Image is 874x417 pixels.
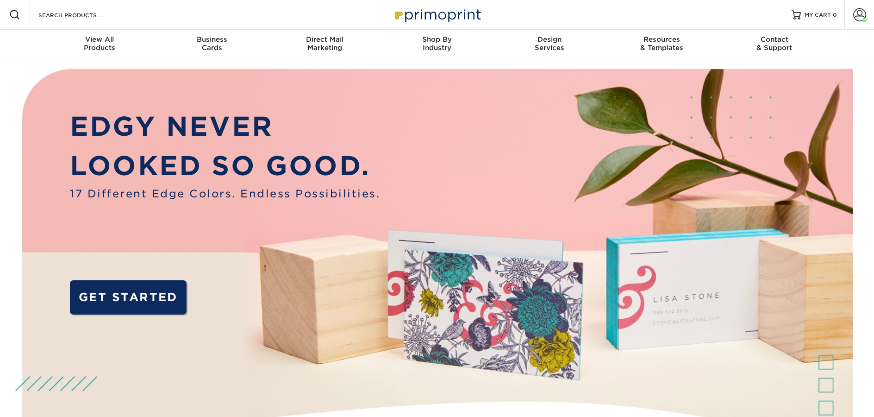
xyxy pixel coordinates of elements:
a: BusinessCards [156,30,268,59]
div: Marketing [268,35,381,52]
div: Services [493,35,606,52]
span: Contact [718,35,830,44]
span: MY CART [805,11,831,19]
a: Shop ByIndustry [381,30,493,59]
span: View All [44,35,156,44]
span: Design [493,35,606,44]
div: Cards [156,35,268,52]
a: DesignServices [493,30,606,59]
span: Direct Mail [268,35,381,44]
span: Resources [606,35,718,44]
div: Products [44,35,156,52]
img: Primoprint [391,5,483,25]
span: Business [156,35,268,44]
a: GET STARTED [70,280,187,315]
div: & Support [718,35,830,52]
div: Industry [381,35,493,52]
span: Shop By [381,35,493,44]
span: 0 [833,12,837,18]
input: SEARCH PRODUCTS..... [37,9,128,20]
a: Direct MailMarketing [268,30,381,59]
a: View AllProducts [44,30,156,59]
div: & Templates [606,35,718,52]
p: EDGY NEVER [70,107,380,146]
a: Resources& Templates [606,30,718,59]
p: LOOKED SO GOOD. [70,146,380,186]
a: Contact& Support [718,30,830,59]
span: 17 Different Edge Colors. Endless Possibilities. [70,186,380,202]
